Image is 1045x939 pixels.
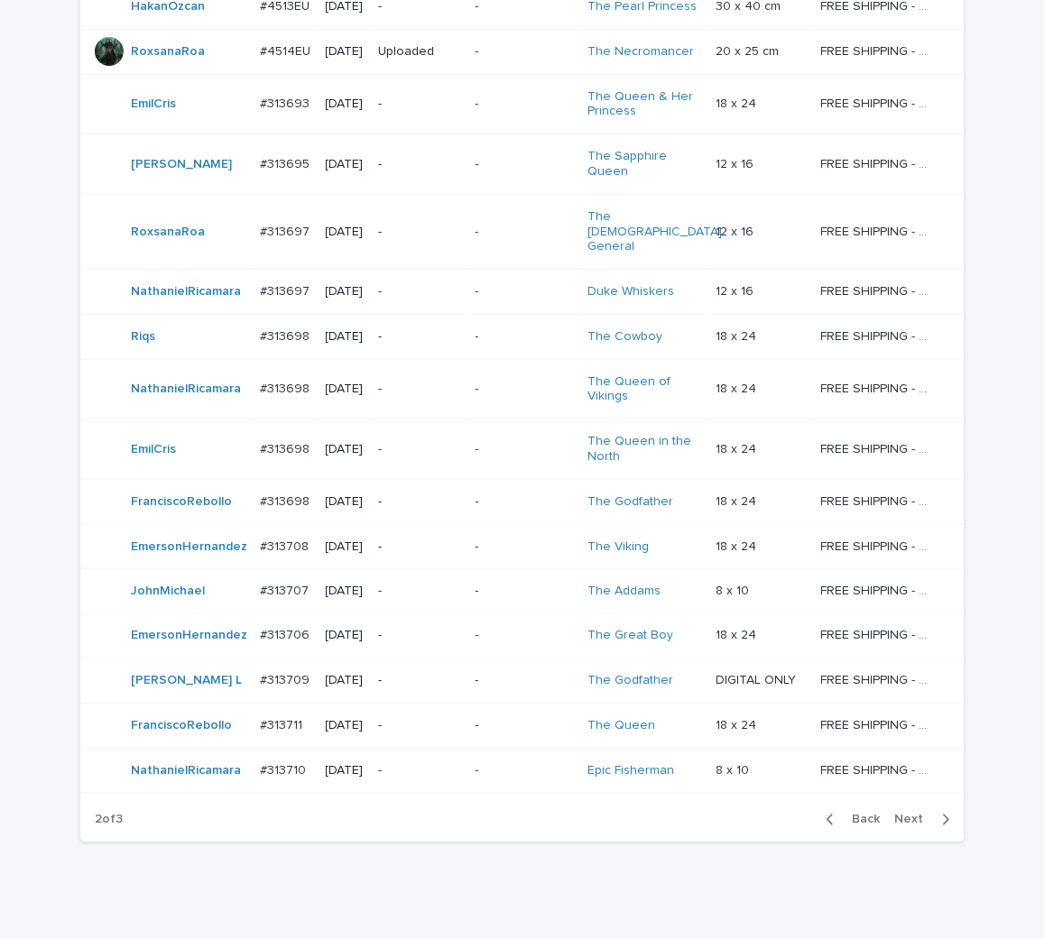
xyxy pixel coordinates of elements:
[821,715,938,734] p: FREE SHIPPING - preview in 1-2 business days, after your approval delivery will take 5-10 b.d.
[476,157,574,172] p: -
[80,479,965,524] tr: FranciscoRebollo #313698#313698 [DATE]--The Godfather 18 x 2418 x 24 FREE SHIPPING - preview in 1...
[717,281,758,299] p: 12 x 16
[131,284,241,299] a: NathanielRicamara
[821,491,938,510] p: FREE SHIPPING - preview in 1-2 business days, after your approval delivery will take 5-10 b.d.
[476,764,574,779] p: -
[476,329,574,345] p: -
[378,382,460,397] p: -
[821,378,938,397] p: FREE SHIPPING - preview in 1-2 business days, after your approval delivery will take 5-10 b.d.
[378,584,460,599] p: -
[587,674,673,689] a: The Godfather
[80,194,965,269] tr: RoxsanaRoa #313697#313697 [DATE]--The [DEMOGRAPHIC_DATA] General 12 x 1612 x 16 FREE SHIPPING - p...
[131,629,247,644] a: EmersonHernandez
[80,314,965,359] tr: Riqs #313698#313698 [DATE]--The Cowboy 18 x 2418 x 24 FREE SHIPPING - preview in 1-2 business day...
[821,153,938,172] p: FREE SHIPPING - preview in 1-2 business days, after your approval delivery will take 5-10 b.d.
[587,89,700,120] a: The Queen & Her Princess
[717,536,761,555] p: 18 x 24
[717,491,761,510] p: 18 x 24
[326,674,365,689] p: [DATE]
[587,629,673,644] a: The Great Boy
[80,270,965,315] tr: NathanielRicamara #313697#313697 [DATE]--Duke Whiskers 12 x 1612 x 16 FREE SHIPPING - preview in ...
[260,41,314,60] p: #4514EU
[326,584,365,599] p: [DATE]
[587,764,674,779] a: Epic Fisherman
[821,625,938,644] p: FREE SHIPPING - preview in 1-2 business days, after your approval delivery will take 5-10 b.d.
[260,221,313,240] p: #313697
[587,209,722,254] a: The [DEMOGRAPHIC_DATA] General
[587,284,674,299] a: Duke Whiskers
[80,798,137,842] p: 2 of 3
[717,93,761,112] p: 18 x 24
[260,153,313,172] p: #313695
[821,438,938,457] p: FREE SHIPPING - preview in 1-2 business days, after your approval delivery will take 5-10 b.d.
[131,764,241,779] a: NathanielRicamara
[80,359,965,419] tr: NathanielRicamara #313698#313698 [DATE]--The Queen of Vikings 18 x 2418 x 24 FREE SHIPPING - prev...
[260,326,313,345] p: #313698
[260,536,312,555] p: #313708
[476,442,574,457] p: -
[717,326,761,345] p: 18 x 24
[842,814,881,826] span: Back
[476,284,574,299] p: -
[326,97,365,112] p: [DATE]
[378,284,460,299] p: -
[378,442,460,457] p: -
[260,378,313,397] p: #313698
[80,704,965,749] tr: FranciscoRebollo #313711#313711 [DATE]--The Queen 18 x 2418 x 24 FREE SHIPPING - preview in 1-2 b...
[717,715,761,734] p: 18 x 24
[717,153,758,172] p: 12 x 16
[131,494,232,510] a: FranciscoRebollo
[80,569,965,614] tr: JohnMichael #313707#313707 [DATE]--The Addams 8 x 108 x 10 FREE SHIPPING - preview in 1-2 busines...
[476,629,574,644] p: -
[476,97,574,112] p: -
[476,584,574,599] p: -
[326,494,365,510] p: [DATE]
[476,225,574,240] p: -
[717,221,758,240] p: 12 x 16
[326,157,365,172] p: [DATE]
[717,760,754,779] p: 8 x 10
[80,29,965,74] tr: RoxsanaRoa #4514EU#4514EU [DATE]Uploaded-The Necromancer 20 x 25 cm20 x 25 cm FREE SHIPPING - pre...
[80,134,965,195] tr: [PERSON_NAME] #313695#313695 [DATE]--The Sapphire Queen 12 x 1612 x 16 FREE SHIPPING - preview in...
[378,494,460,510] p: -
[812,812,888,828] button: Back
[717,625,761,644] p: 18 x 24
[378,329,460,345] p: -
[821,281,938,299] p: FREE SHIPPING - preview in 1-2 business days, after your approval delivery will take 5-10 b.d.
[131,157,232,172] a: [PERSON_NAME]
[326,629,365,644] p: [DATE]
[131,44,205,60] a: RoxsanaRoa
[378,764,460,779] p: -
[260,625,313,644] p: #313706
[326,764,365,779] p: [DATE]
[326,539,365,555] p: [DATE]
[131,674,242,689] a: [PERSON_NAME] L
[587,539,649,555] a: The Viking
[326,442,365,457] p: [DATE]
[80,659,965,704] tr: [PERSON_NAME] L #313709#313709 [DATE]--The Godfather DIGITAL ONLYDIGITAL ONLY FREE SHIPPING - pre...
[80,419,965,480] tr: EmilCris #313698#313698 [DATE]--The Queen in the North 18 x 2418 x 24 FREE SHIPPING - preview in ...
[260,760,310,779] p: #313710
[476,719,574,734] p: -
[326,44,365,60] p: [DATE]
[717,580,754,599] p: 8 x 10
[260,281,313,299] p: #313697
[260,670,313,689] p: #313709
[326,329,365,345] p: [DATE]
[378,629,460,644] p: -
[587,719,655,734] a: The Queen
[378,225,460,240] p: -
[80,749,965,794] tr: NathanielRicamara #313710#313710 [DATE]--Epic Fisherman 8 x 108 x 10 FREE SHIPPING - preview in 1...
[587,434,700,465] a: The Queen in the North
[476,382,574,397] p: -
[260,491,313,510] p: #313698
[80,614,965,659] tr: EmersonHernandez #313706#313706 [DATE]--The Great Boy 18 x 2418 x 24 FREE SHIPPING - preview in 1...
[587,329,662,345] a: The Cowboy
[131,329,155,345] a: Riqs
[717,438,761,457] p: 18 x 24
[821,326,938,345] p: FREE SHIPPING - preview in 1-2 business days, after your approval delivery will take 5-10 b.d.
[80,524,965,569] tr: EmersonHernandez #313708#313708 [DATE]--The Viking 18 x 2418 x 24 FREE SHIPPING - preview in 1-2 ...
[378,674,460,689] p: -
[326,719,365,734] p: [DATE]
[717,670,800,689] p: DIGITAL ONLY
